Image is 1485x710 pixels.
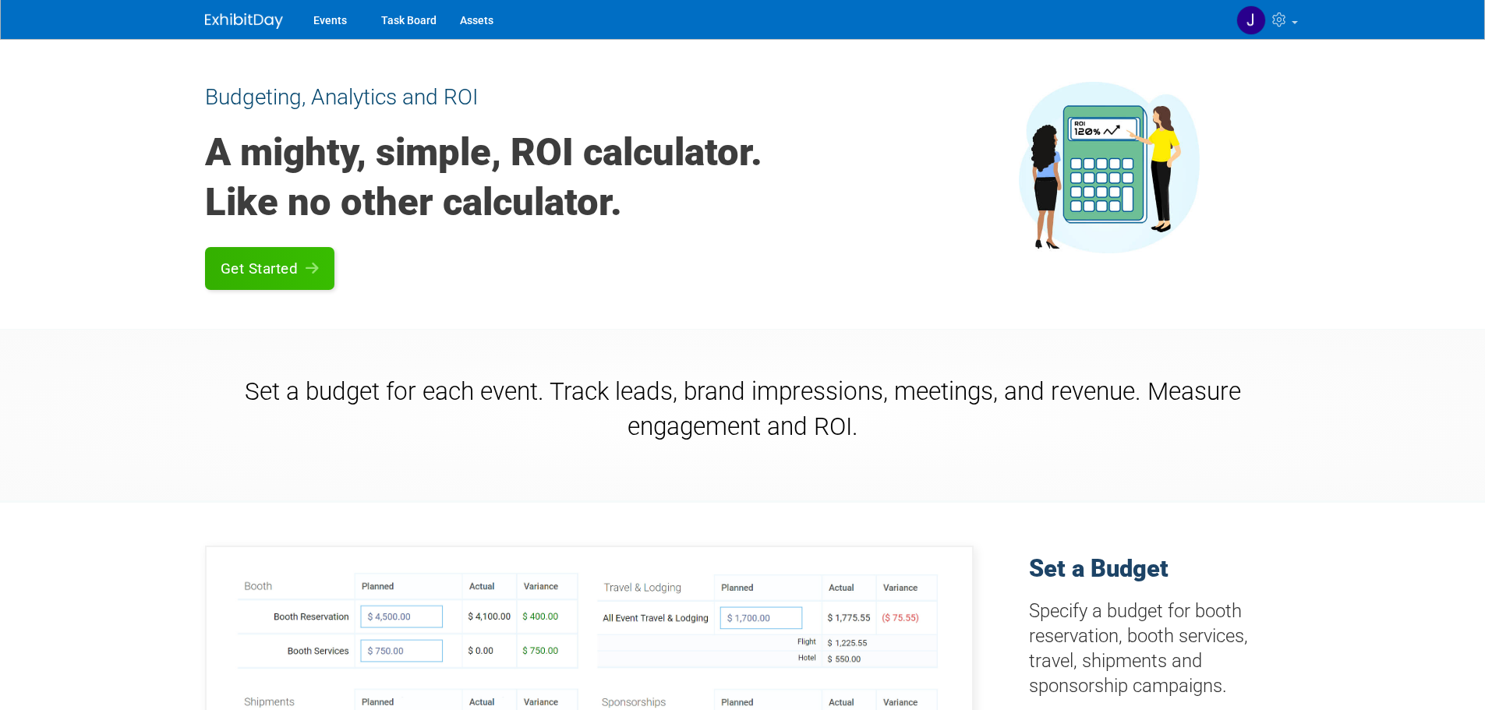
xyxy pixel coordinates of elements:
h2: Set a Budget [1029,546,1281,585]
img: Calculate ROI for your Trade Shows [1019,82,1200,253]
img: Jenny Clavero [1236,5,1266,35]
div: Like no other calculator. [205,178,914,228]
div: Set a budget for each event. Track leads, brand impressions, meetings, and revenue. Measure engag... [205,355,1281,475]
a: Get Started [205,247,335,290]
h1: Budgeting, Analytics and ROI [205,82,914,112]
div: A mighty, simple, ROI calculator. [205,120,914,178]
img: ExhibitDay [205,13,283,29]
